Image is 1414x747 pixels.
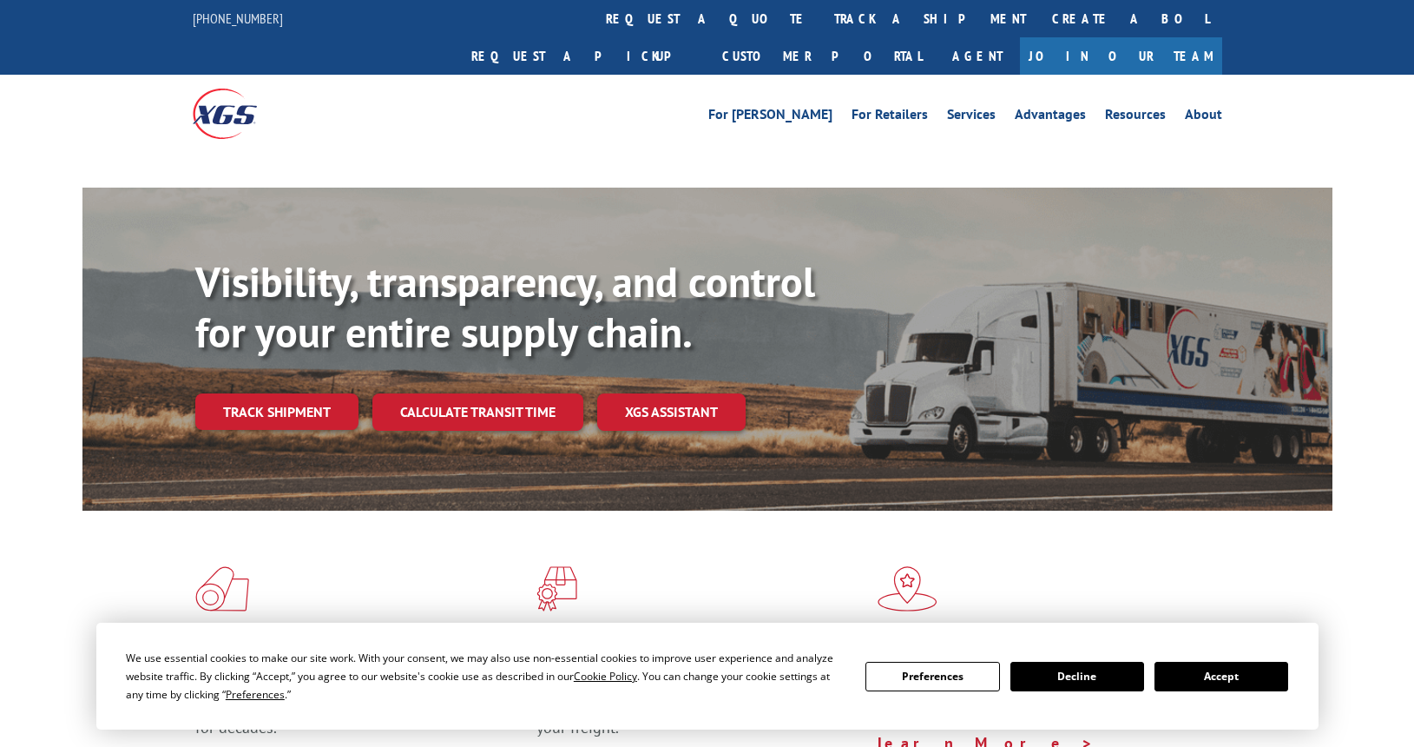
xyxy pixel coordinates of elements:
[1185,108,1222,127] a: About
[708,108,832,127] a: For [PERSON_NAME]
[458,37,709,75] a: Request a pickup
[947,108,996,127] a: Services
[597,393,746,431] a: XGS ASSISTANT
[1105,108,1166,127] a: Resources
[935,37,1020,75] a: Agent
[195,393,358,430] a: Track shipment
[1010,662,1144,691] button: Decline
[195,255,815,359] b: Visibility, transparency, and control for your entire supply chain.
[852,108,928,127] a: For Retailers
[96,623,1319,730] div: Cookie Consent Prompt
[574,669,637,684] span: Cookie Policy
[709,37,935,75] a: Customer Portal
[865,662,999,691] button: Preferences
[193,10,283,27] a: [PHONE_NUMBER]
[878,566,937,611] img: xgs-icon-flagship-distribution-model-red
[1154,662,1288,691] button: Accept
[226,687,285,702] span: Preferences
[1015,108,1086,127] a: Advantages
[372,393,583,431] a: Calculate transit time
[126,649,845,704] div: We use essential cookies to make our site work. With your consent, we may also use non-essential ...
[1020,37,1222,75] a: Join Our Team
[536,566,577,611] img: xgs-icon-focused-on-flooring-red
[195,676,523,737] span: As an industry carrier of choice, XGS has brought innovation and dedication to flooring logistics...
[195,566,249,611] img: xgs-icon-total-supply-chain-intelligence-red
